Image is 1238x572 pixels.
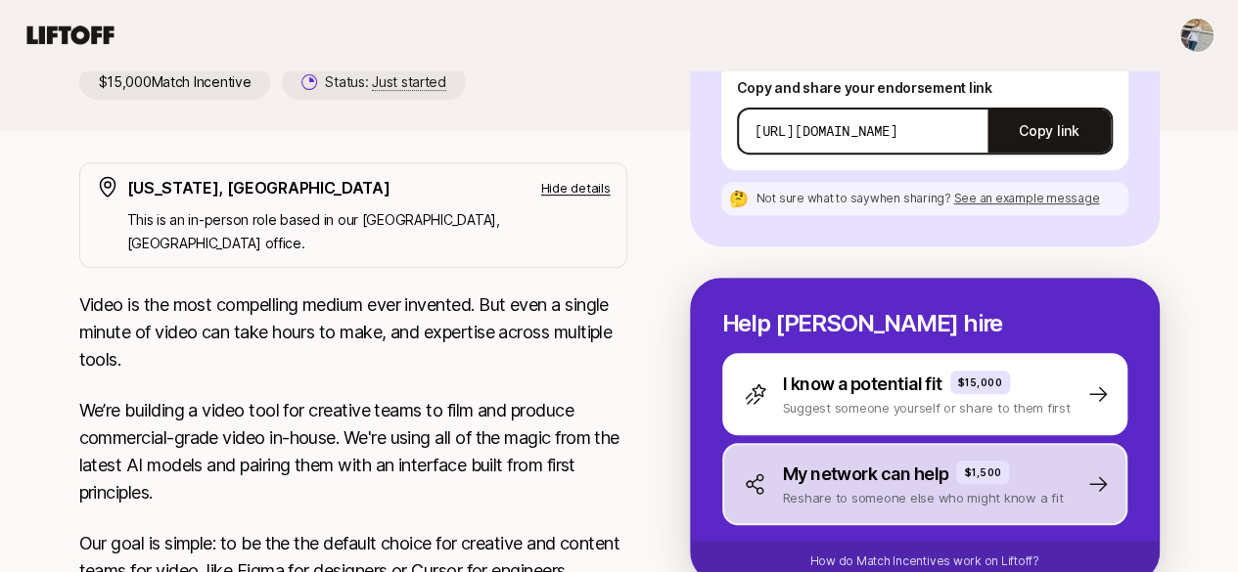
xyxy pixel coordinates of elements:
button: Copy link [987,104,1110,158]
p: 🤔 [729,191,749,206]
p: I know a potential fit [783,371,942,398]
p: $1,500 [964,464,1001,480]
p: Video is the most compelling medium ever invented. But even a single minute of video can take hou... [79,291,627,374]
p: Not sure what to say when sharing ? [757,190,1100,207]
p: How do Match Incentives work on Liftoff? [809,552,1038,570]
p: $15,000 Match Incentive [79,65,271,100]
p: Reshare to someone else who might know a fit [783,488,1064,507]
p: Suggest someone yourself or share to them first [783,398,1071,418]
img: Adeniyi Ojedele [1180,19,1214,52]
p: [US_STATE], [GEOGRAPHIC_DATA] [127,175,390,200]
p: Help [PERSON_NAME] hire [722,310,1127,337]
button: Adeniyi Ojedele [1179,18,1215,53]
p: This is an in-person role based in our [GEOGRAPHIC_DATA], [GEOGRAPHIC_DATA] office. [127,208,611,255]
p: My network can help [783,461,949,488]
p: Copy and share your endorsement link [737,76,1113,100]
p: Status: [325,70,445,94]
p: Hide details [541,178,611,198]
p: [URL][DOMAIN_NAME] [755,121,898,141]
p: $15,000 [958,374,1003,390]
span: Just started [372,73,446,91]
span: See an example message [953,191,1099,205]
p: We’re building a video tool for creative teams to film and produce commercial-grade video in-hous... [79,397,627,506]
